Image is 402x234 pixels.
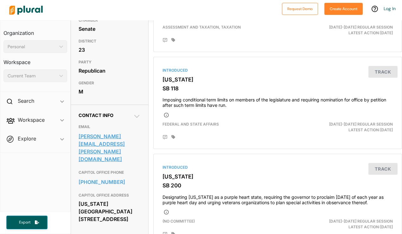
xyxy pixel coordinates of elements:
[79,45,141,55] div: 23
[163,192,393,205] h4: Designating [US_STATE] as a purple heart state, requiring the governor to proclaim [DATE] of each...
[163,25,241,29] span: Assessment and Taxation, Taxation
[329,25,393,29] span: [DATE]-[DATE] Regular Session
[158,218,317,230] div: (no committee)
[79,113,113,118] span: Contact Info
[6,216,48,229] button: Export
[15,220,35,225] span: Export
[368,66,398,78] button: Track
[79,123,141,131] h3: EMAIL
[79,199,141,224] div: [US_STATE][GEOGRAPHIC_DATA] [STREET_ADDRESS]
[282,5,318,12] a: Request Demo
[79,24,141,34] div: Senate
[171,38,175,42] div: Add tags
[163,165,393,170] div: Introduced
[318,24,398,36] div: Latest Action: [DATE]
[79,37,141,45] h3: DISTRICT
[329,122,393,127] span: [DATE]-[DATE] Regular Session
[324,5,363,12] a: Create Account
[163,94,393,108] h4: Imposing conditional term limits on members of the legislature and requiring nomination for offic...
[163,76,393,83] h3: [US_STATE]
[163,182,393,189] h3: SB 200
[368,163,398,175] button: Track
[8,43,57,50] div: Personal
[282,3,318,15] button: Request Demo
[79,132,141,164] a: [PERSON_NAME][EMAIL_ADDRESS][PERSON_NAME][DOMAIN_NAME]
[79,79,141,87] h3: GENDER
[163,135,168,140] div: Add Position Statement
[18,97,34,104] h2: Search
[163,122,219,127] span: Federal and State Affairs
[79,192,141,199] h3: CAPITOL OFFICE ADDRESS
[79,58,141,66] h3: PARTY
[79,66,141,75] div: Republican
[384,6,396,11] a: Log In
[318,218,398,230] div: Latest Action: [DATE]
[324,3,363,15] button: Create Account
[79,177,141,187] a: [PHONE_NUMBER]
[3,24,67,38] h3: Organization
[163,173,393,180] h3: [US_STATE]
[318,121,398,133] div: Latest Action: [DATE]
[163,68,393,73] div: Introduced
[3,53,67,67] h3: Workspace
[163,38,168,43] div: Add Position Statement
[8,73,57,79] div: Current Team
[171,135,175,139] div: Add tags
[79,87,141,96] div: M
[163,85,393,92] h3: SB 118
[79,169,141,176] h3: CAPITOL OFFICE PHONE
[329,219,393,224] span: [DATE]-[DATE] Regular Session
